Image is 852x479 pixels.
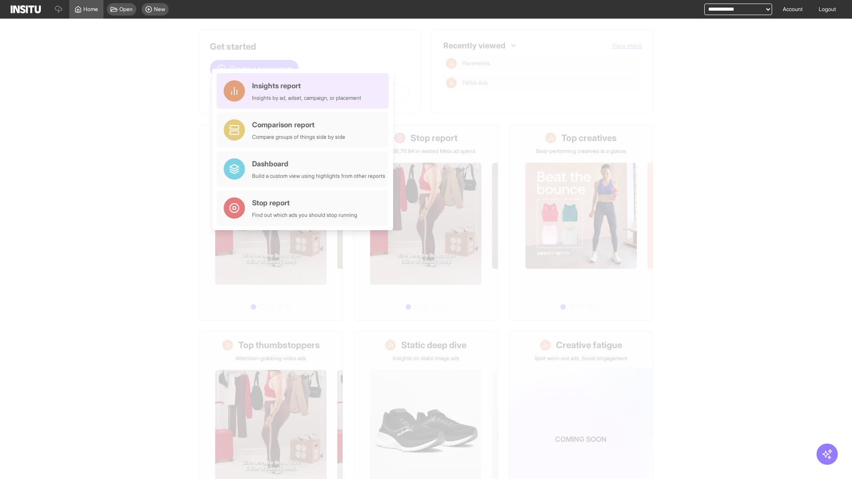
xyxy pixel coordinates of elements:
[252,197,357,208] div: Stop report
[83,6,98,13] span: Home
[252,133,345,141] div: Compare groups of things side by side
[252,158,385,169] div: Dashboard
[252,173,385,180] div: Build a custom view using highlights from other reports
[252,212,357,219] div: Find out which ads you should stop running
[11,5,41,13] img: Logo
[252,119,345,130] div: Comparison report
[252,94,361,102] div: Insights by ad, adset, campaign, or placement
[252,80,361,91] div: Insights report
[154,6,165,13] span: New
[119,6,133,13] span: Open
